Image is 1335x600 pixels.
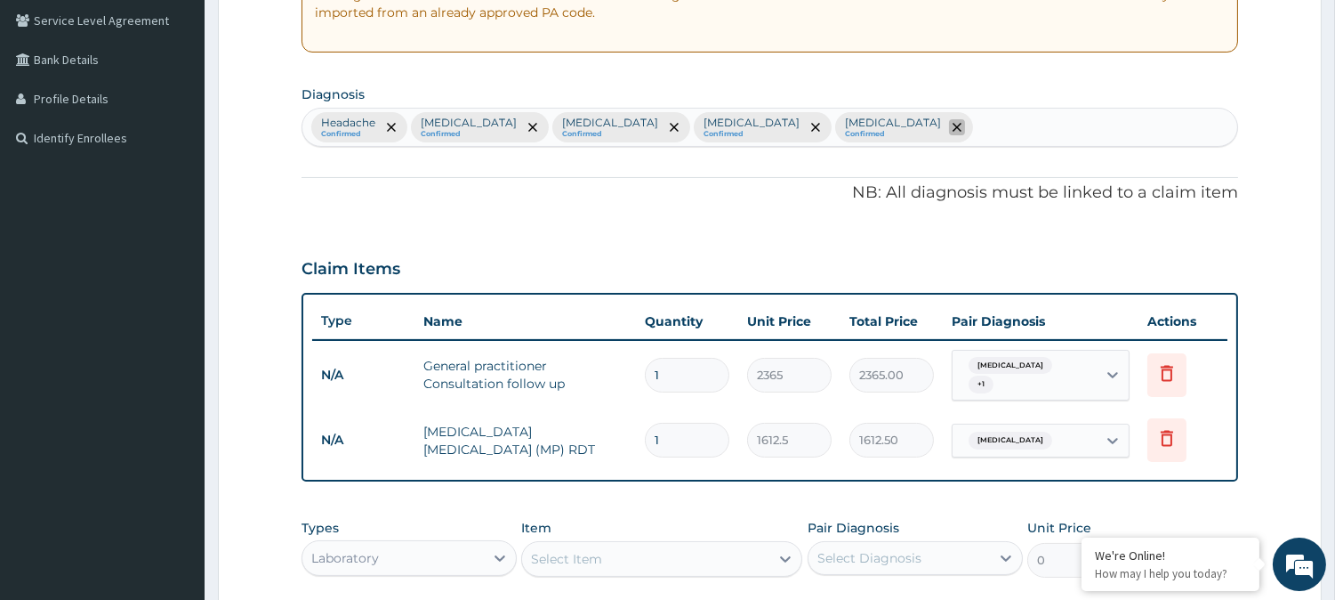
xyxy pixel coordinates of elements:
td: N/A [312,359,414,392]
div: Chat with us now [92,100,299,123]
div: Minimize live chat window [292,9,334,52]
p: NB: All diagnosis must be linked to a claim item [302,182,1238,205]
span: [MEDICAL_DATA] [969,432,1052,450]
td: [MEDICAL_DATA] [MEDICAL_DATA] (MP) RDT [414,414,636,467]
small: Confirmed [845,130,941,139]
span: + 1 [969,376,993,393]
span: We're online! [103,184,245,364]
label: Types [302,521,339,536]
span: remove selection option [949,119,965,135]
textarea: Type your message and hit 'Enter' [9,406,339,468]
small: Confirmed [562,130,658,139]
label: Unit Price [1027,519,1091,537]
th: Total Price [840,304,943,339]
div: We're Online! [1095,547,1246,564]
td: N/A [312,424,414,457]
p: [MEDICAL_DATA] [704,116,800,130]
span: remove selection option [383,119,399,135]
p: [MEDICAL_DATA] [562,116,658,130]
p: [MEDICAL_DATA] [845,116,941,130]
th: Name [414,304,636,339]
label: Pair Diagnosis [808,519,899,537]
div: Laboratory [311,549,379,567]
div: Select Item [531,550,602,568]
small: Confirmed [421,130,517,139]
th: Unit Price [738,304,840,339]
th: Actions [1138,304,1227,339]
span: remove selection option [525,119,541,135]
small: Confirmed [704,130,800,139]
span: remove selection option [808,119,824,135]
div: Select Diagnosis [817,549,921,567]
th: Type [312,304,414,337]
h3: Claim Items [302,260,400,280]
p: Headache [321,116,375,130]
span: [MEDICAL_DATA] [969,357,1052,375]
span: remove selection option [666,119,682,135]
label: Diagnosis [302,85,365,103]
p: [MEDICAL_DATA] [421,116,517,130]
p: How may I help you today? [1095,566,1246,581]
label: Item [521,519,551,537]
img: d_794563401_company_1708531726252_794563401 [33,89,72,134]
td: General practitioner Consultation follow up [414,348,636,401]
small: Confirmed [321,130,375,139]
th: Pair Diagnosis [943,304,1138,339]
th: Quantity [636,304,738,339]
